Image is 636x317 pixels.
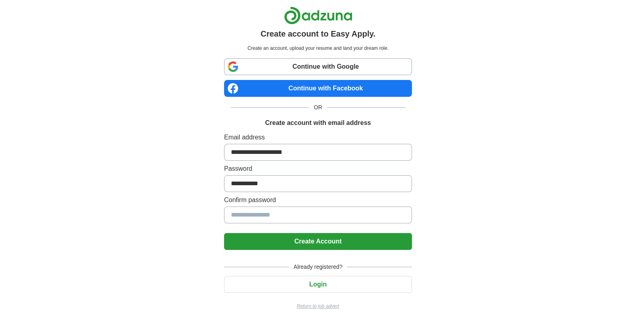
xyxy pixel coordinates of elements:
[289,263,347,271] span: Already registered?
[224,233,412,250] button: Create Account
[226,45,410,52] p: Create an account, upload your resume and land your dream role.
[224,195,412,205] label: Confirm password
[224,133,412,142] label: Email address
[261,28,376,40] h1: Create account to Easy Apply.
[284,6,352,25] img: Adzuna logo
[224,58,412,75] a: Continue with Google
[309,103,327,112] span: OR
[224,164,412,174] label: Password
[265,118,371,128] h1: Create account with email address
[224,276,412,293] button: Login
[224,281,412,288] a: Login
[224,303,412,310] a: Return to job advert
[224,80,412,97] a: Continue with Facebook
